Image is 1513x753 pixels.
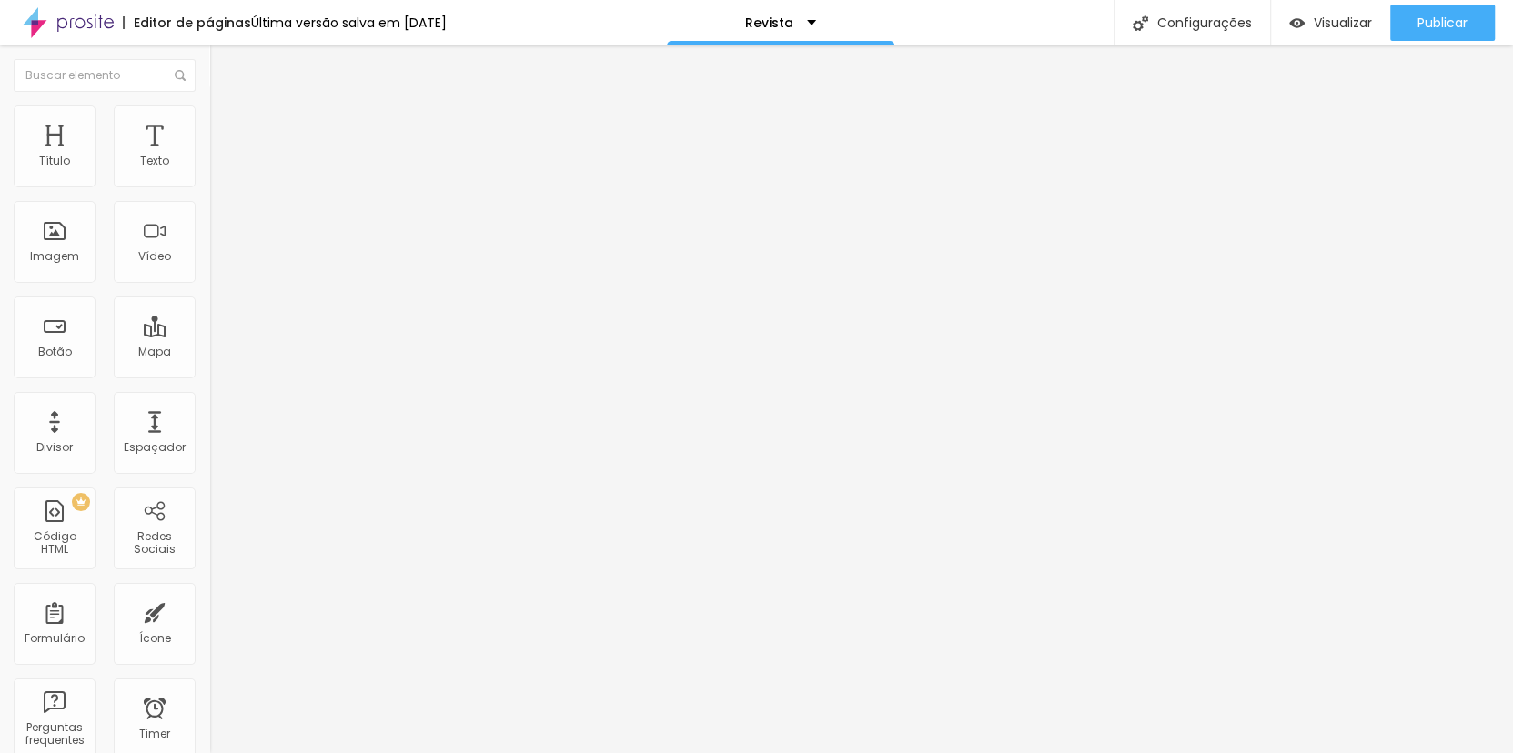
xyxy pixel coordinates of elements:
div: Ícone [139,632,171,645]
div: Formulário [25,632,85,645]
img: Icone [175,70,186,81]
div: Texto [140,155,169,167]
div: Código HTML [18,530,90,557]
div: Timer [139,728,170,740]
button: Publicar [1390,5,1495,41]
div: Divisor [36,441,73,454]
span: Visualizar [1314,15,1372,30]
div: Espaçador [124,441,186,454]
img: Icone [1133,15,1148,31]
div: Título [39,155,70,167]
div: Imagem [30,250,79,263]
img: view-1.svg [1289,15,1305,31]
div: Mapa [138,346,171,358]
input: Buscar elemento [14,59,196,92]
div: Vídeo [138,250,171,263]
iframe: Editor [209,45,1513,753]
button: Visualizar [1271,5,1390,41]
span: Publicar [1417,15,1468,30]
div: Botão [38,346,72,358]
div: Redes Sociais [118,530,190,557]
div: Última versão salva em [DATE] [251,16,447,29]
div: Editor de páginas [123,16,251,29]
p: Revista [745,16,793,29]
div: Perguntas frequentes [18,721,90,748]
